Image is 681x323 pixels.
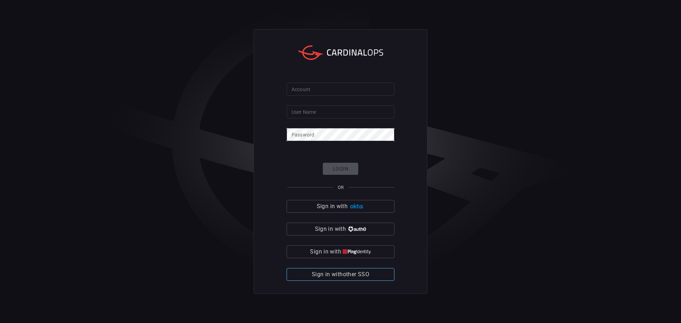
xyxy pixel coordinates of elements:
img: quu4iresuhQAAAABJRU5ErkJggg== [343,249,371,255]
input: Type your account [287,83,394,96]
img: vP8Hhh4KuCH8AavWKdZY7RZgAAAAASUVORK5CYII= [347,227,366,232]
button: Sign in with [287,245,394,258]
button: Sign in withother SSO [287,268,394,281]
button: Sign in with [287,200,394,213]
span: Sign in with [315,224,346,234]
span: Sign in with [310,247,341,257]
img: Ad5vKXme8s1CQAAAABJRU5ErkJggg== [349,204,364,209]
span: Sign in with other SSO [312,269,369,279]
span: Sign in with [317,201,348,211]
input: Type your user name [287,105,394,118]
span: OR [338,185,344,190]
button: Sign in with [287,223,394,235]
